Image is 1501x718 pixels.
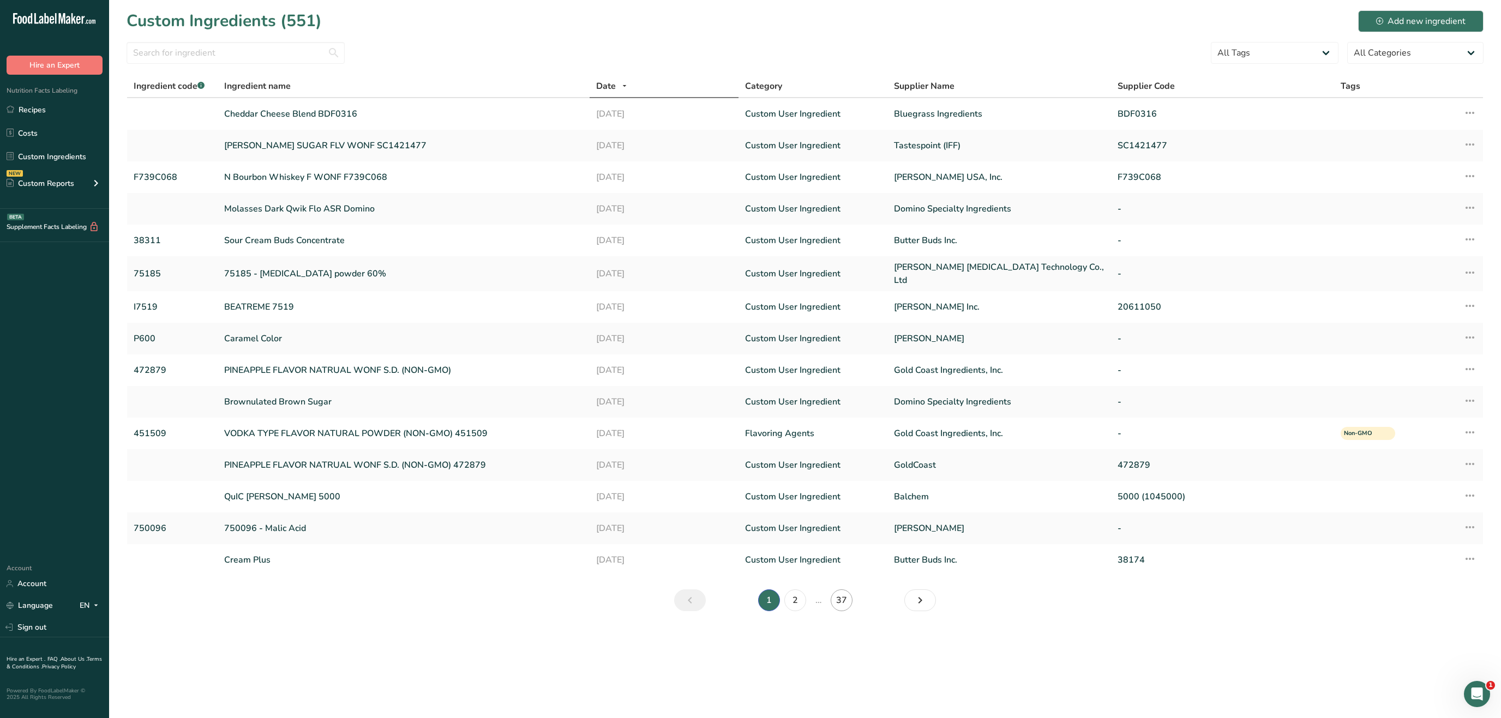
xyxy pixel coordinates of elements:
[894,107,1104,120] a: Bluegrass Ingredients
[894,458,1104,472] a: GoldCoast
[894,490,1104,503] a: Balchem
[224,107,583,120] a: Cheddar Cheese Blend BDF0316
[224,300,583,313] a: BEATREME 7519
[894,427,1104,440] a: Gold Coast Ingredients, Inc.
[1118,364,1328,377] a: -
[1486,681,1495,690] span: 1
[7,596,53,615] a: Language
[894,80,954,93] span: Supplier Name
[224,234,583,247] a: Sour Cream Buds Concentrate
[894,234,1104,247] a: Butter Buds Inc.
[134,267,211,280] a: 75185
[7,655,45,663] a: Hire an Expert .
[1118,80,1175,93] span: Supplier Code
[894,300,1104,313] a: [PERSON_NAME] Inc.
[134,80,205,92] span: Ingredient code
[1376,15,1466,28] div: Add new ingredient
[745,267,881,280] a: Custom User Ingredient
[745,171,881,184] a: Custom User Ingredient
[894,332,1104,345] a: [PERSON_NAME]
[7,56,103,75] button: Hire an Expert
[1344,429,1382,438] span: Non-GMO
[745,458,881,472] a: Custom User Ingredient
[596,234,732,247] a: [DATE]
[745,202,881,215] a: Custom User Ingredient
[596,364,732,377] a: [DATE]
[1118,522,1328,535] a: -
[745,80,782,93] span: Category
[1118,107,1328,120] a: BDF0316
[596,522,732,535] a: [DATE]
[224,139,583,152] a: [PERSON_NAME] SUGAR FLV WONF SC1421477
[674,589,706,611] a: Previous
[42,663,76,671] a: Privacy Policy
[596,332,732,345] a: [DATE]
[134,234,211,247] a: 38311
[224,553,583,566] a: Cream Plus
[134,300,211,313] a: I7519
[596,107,732,120] a: [DATE]
[1118,395,1328,408] a: -
[1118,458,1328,472] a: 472879
[831,589,852,611] a: Page 37.
[784,589,806,611] a: Page 2.
[134,332,211,345] a: P600
[894,395,1104,408] a: Domino Specialty Ingredients
[596,171,732,184] a: [DATE]
[745,364,881,377] a: Custom User Ingredient
[1118,139,1328,152] a: SC1421477
[1118,300,1328,313] a: 20611050
[596,490,732,503] a: [DATE]
[1118,234,1328,247] a: -
[7,178,74,189] div: Custom Reports
[894,364,1104,377] a: Gold Coast Ingredients, Inc.
[1118,332,1328,345] a: -
[894,139,1104,152] a: Tastespoint (IFF)
[745,332,881,345] a: Custom User Ingredient
[224,364,583,377] a: PINEAPPLE FLAVOR NATRUAL WONF S.D. (NON-GMO)
[224,171,583,184] a: N Bourbon Whiskey F WONF F739C068
[7,214,24,220] div: BETA
[745,234,881,247] a: Custom User Ingredient
[224,80,291,93] span: Ingredient name
[745,427,881,440] a: Flavoring Agents
[224,267,583,280] a: 75185 - [MEDICAL_DATA] powder 60%
[224,395,583,408] a: Brownulated Brown Sugar
[1118,202,1328,215] a: -
[745,107,881,120] a: Custom User Ingredient
[1118,267,1328,280] a: -
[1341,80,1360,93] span: Tags
[745,553,881,566] a: Custom User Ingredient
[224,332,583,345] a: Caramel Color
[745,490,881,503] a: Custom User Ingredient
[61,655,87,663] a: About Us .
[7,655,102,671] a: Terms & Conditions .
[904,589,936,611] a: Next
[596,553,732,566] a: [DATE]
[745,300,881,313] a: Custom User Ingredient
[596,395,732,408] a: [DATE]
[894,202,1104,215] a: Domino Specialty Ingredients
[134,522,211,535] a: 750096
[224,522,583,535] a: 750096 - Malic Acid
[47,655,61,663] a: FAQ .
[1118,553,1328,566] a: 38174
[894,171,1104,184] a: [PERSON_NAME] USA, Inc.
[596,202,732,215] a: [DATE]
[1464,681,1490,707] iframe: Intercom live chat
[7,170,23,177] div: NEW
[894,261,1104,287] a: [PERSON_NAME] [MEDICAL_DATA] Technology Co., Ltd
[1118,171,1328,184] a: F739C068
[894,522,1104,535] a: [PERSON_NAME]
[224,202,583,215] a: Molasses Dark Qwik Flo ASR Domino
[7,687,103,701] div: Powered By FoodLabelMaker © 2025 All Rights Reserved
[1118,427,1328,440] a: -
[1118,490,1328,503] a: 5000 (1045000)
[596,300,732,313] a: [DATE]
[224,458,583,472] a: PINEAPPLE FLAVOR NATRUAL WONF S.D. (NON-GMO) 472879
[596,80,616,93] span: Date
[596,139,732,152] a: [DATE]
[1358,10,1484,32] button: Add new ingredient
[127,42,345,64] input: Search for ingredient
[596,458,732,472] a: [DATE]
